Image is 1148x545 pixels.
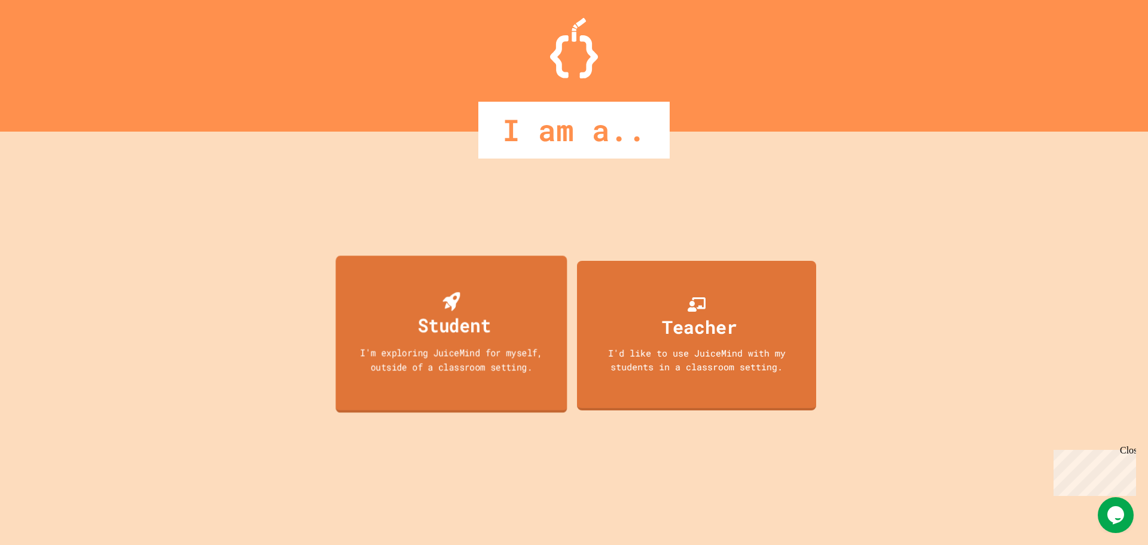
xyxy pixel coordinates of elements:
[418,310,491,339] div: Student
[550,18,598,78] img: Logo.svg
[478,102,670,159] div: I am a..
[347,345,555,373] div: I'm exploring JuiceMind for myself, outside of a classroom setting.
[589,346,804,373] div: I'd like to use JuiceMind with my students in a classroom setting.
[1098,497,1136,533] iframe: chat widget
[5,5,83,76] div: Chat with us now!Close
[1049,445,1136,496] iframe: chat widget
[662,313,737,340] div: Teacher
